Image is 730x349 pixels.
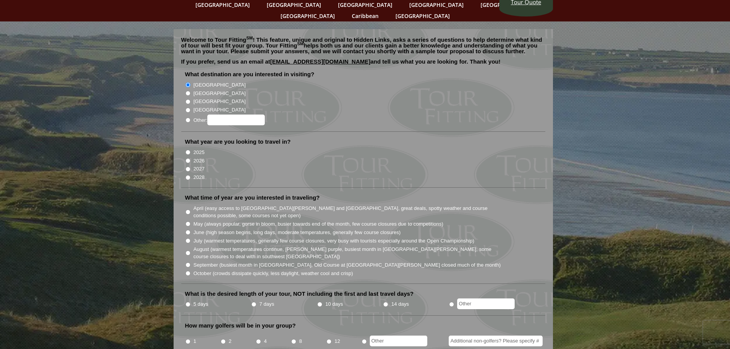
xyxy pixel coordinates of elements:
[392,10,454,21] a: [GEOGRAPHIC_DATA]
[229,338,231,345] label: 2
[370,336,427,346] input: Other
[194,90,246,97] label: [GEOGRAPHIC_DATA]
[277,10,339,21] a: [GEOGRAPHIC_DATA]
[348,10,382,21] a: Caribbean
[185,70,315,78] label: What destination are you interested in visiting?
[194,246,502,261] label: August (warmest temperatures continue, [PERSON_NAME] purple, busiest month in [GEOGRAPHIC_DATA][P...
[194,174,205,181] label: 2028
[270,58,371,65] a: [EMAIL_ADDRESS][DOMAIN_NAME]
[194,81,246,89] label: [GEOGRAPHIC_DATA]
[335,338,340,345] label: 12
[194,229,401,236] label: June (high season begins, long days, moderate temperatures, generally few course closures)
[181,37,545,54] p: Welcome to Tour Fitting ! This feature, unique and original to Hidden Links, asks a series of que...
[207,115,265,125] input: Other:
[259,300,274,308] label: 7 days
[194,157,205,165] label: 2026
[194,149,205,156] label: 2025
[181,59,545,70] p: If you prefer, send us an email at and tell us what you are looking for. Thank you!
[194,106,246,114] label: [GEOGRAPHIC_DATA]
[185,322,296,329] label: How many golfers will be in your group?
[194,237,474,245] label: July (warmest temperatures, generally few course closures, very busy with tourists especially aro...
[299,338,302,345] label: 8
[194,165,205,173] label: 2027
[194,205,502,220] label: April (easy access to [GEOGRAPHIC_DATA][PERSON_NAME] and [GEOGRAPHIC_DATA], great deals, spotty w...
[194,98,246,105] label: [GEOGRAPHIC_DATA]
[194,300,208,308] label: 5 days
[391,300,409,308] label: 14 days
[194,261,501,269] label: September (busiest month in [GEOGRAPHIC_DATA], Old Course at [GEOGRAPHIC_DATA][PERSON_NAME] close...
[325,300,343,308] label: 10 days
[194,338,196,345] label: 1
[185,138,291,146] label: What year are you looking to travel in?
[194,115,265,125] label: Other:
[449,336,543,346] input: Additional non-golfers? Please specify #
[185,194,320,202] label: What time of year are you interested in traveling?
[264,338,267,345] label: 4
[194,220,443,228] label: May (always popular, gorse in bloom, busier towards end of the month, few course closures due to ...
[297,41,304,46] sup: SM
[457,298,515,309] input: Other
[194,270,353,277] label: October (crowds dissipate quickly, less daylight, weather cool and crisp)
[185,290,414,298] label: What is the desired length of your tour, NOT including the first and last travel days?
[246,36,253,40] sup: SM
